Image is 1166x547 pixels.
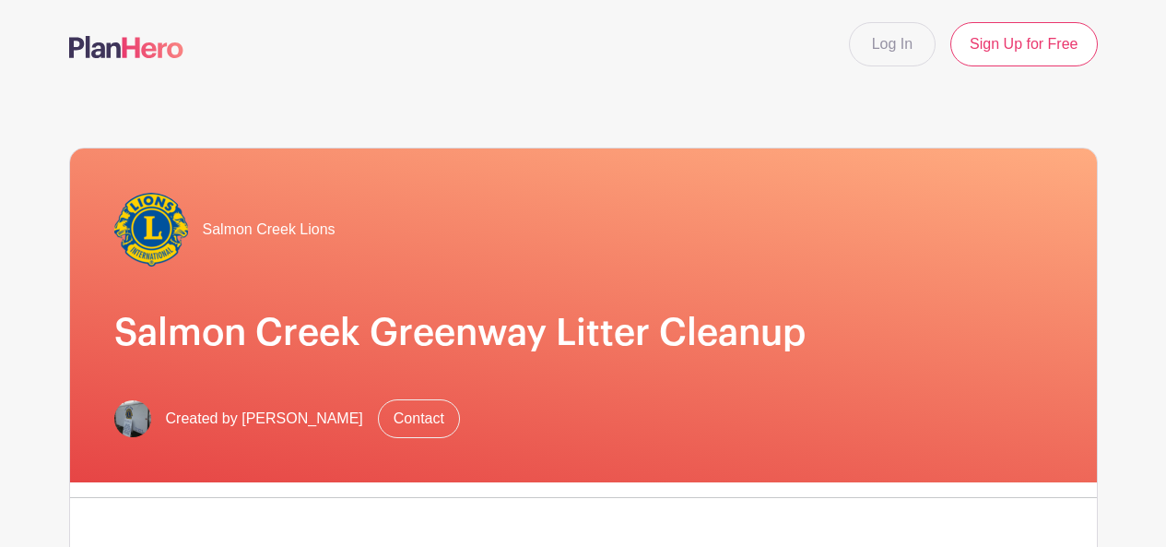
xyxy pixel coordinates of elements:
img: image(4).jpg [114,400,151,437]
span: Created by [PERSON_NAME] [166,408,363,430]
img: lionlogo400-e1522268415706.png [114,193,188,267]
h1: Salmon Creek Greenway Litter Cleanup [114,311,1053,355]
a: Contact [378,399,460,438]
a: Log In [849,22,936,66]
a: Sign Up for Free [950,22,1097,66]
img: logo-507f7623f17ff9eddc593b1ce0a138ce2505c220e1c5a4e2b4648c50719b7d32.svg [69,36,183,58]
span: Salmon Creek Lions [203,219,336,241]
